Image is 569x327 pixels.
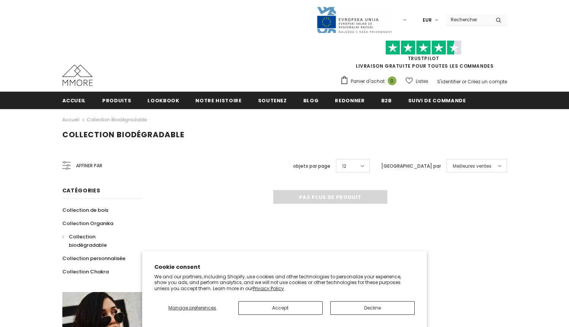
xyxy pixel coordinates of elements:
[381,92,392,109] a: B2B
[408,97,466,104] span: Suivi de commande
[62,220,113,227] span: Collection Organika
[62,252,125,265] a: Collection personnalisée
[381,162,441,170] label: [GEOGRAPHIC_DATA] par
[154,263,415,271] h2: Cookie consent
[340,76,400,87] a: Panier d'achat 0
[303,92,319,109] a: Blog
[62,65,93,86] img: Cas MMORE
[408,55,439,62] a: TrustPilot
[154,301,230,315] button: Manage preferences
[423,16,432,24] span: EUR
[316,6,392,34] img: Javni Razpis
[102,97,131,104] span: Produits
[316,16,392,23] a: Javni Razpis
[330,301,415,315] button: Decline
[62,230,134,252] a: Collection biodégradable
[416,78,428,85] span: Listes
[62,255,125,262] span: Collection personnalisée
[62,115,79,124] a: Accueil
[258,92,287,109] a: soutenez
[303,97,319,104] span: Blog
[62,206,108,214] span: Collection de bois
[462,78,466,85] span: or
[62,203,108,217] a: Collection de bois
[253,285,284,292] a: Privacy Policy
[195,97,241,104] span: Notre histoire
[468,78,507,85] a: Créez un compte
[388,76,396,85] span: 0
[147,97,179,104] span: Lookbook
[154,274,415,292] p: We and our partners, including Shopify, use cookies and other technologies to personalize your ex...
[408,92,466,109] a: Suivi de commande
[62,129,184,140] span: Collection biodégradable
[437,78,461,85] a: S'identifier
[351,78,385,85] span: Panier d'achat
[335,97,365,104] span: Redonner
[62,268,109,275] span: Collection Chakra
[62,92,86,109] a: Accueil
[62,265,109,278] a: Collection Chakra
[62,187,100,194] span: Catégories
[335,92,365,109] a: Redonner
[238,301,323,315] button: Accept
[62,97,86,104] span: Accueil
[195,92,241,109] a: Notre histoire
[102,92,131,109] a: Produits
[147,92,179,109] a: Lookbook
[453,162,491,170] span: Meilleures ventes
[69,233,107,249] span: Collection biodégradable
[406,75,428,88] a: Listes
[342,162,346,170] span: 12
[385,40,461,55] img: Faites confiance aux étoiles pilotes
[446,14,490,25] input: Search Site
[258,97,287,104] span: soutenez
[87,116,147,123] a: Collection biodégradable
[293,162,330,170] label: objets par page
[340,44,507,69] span: LIVRAISON GRATUITE POUR TOUTES LES COMMANDES
[62,217,113,230] a: Collection Organika
[76,162,102,170] span: Affiner par
[168,305,216,311] span: Manage preferences
[381,97,392,104] span: B2B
